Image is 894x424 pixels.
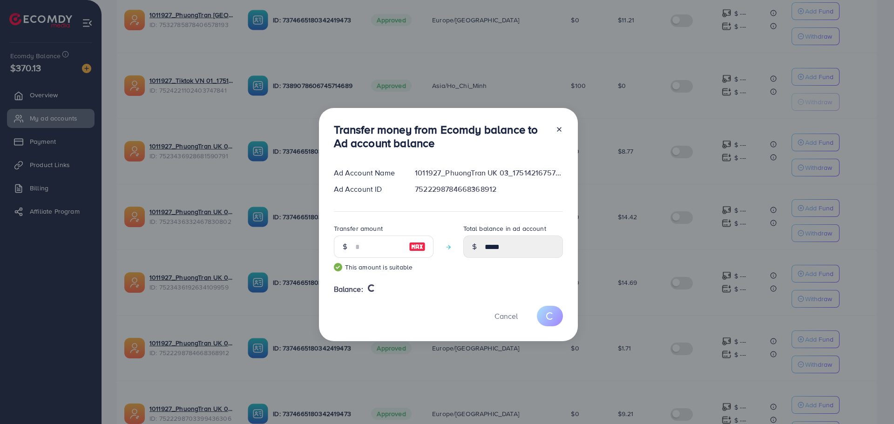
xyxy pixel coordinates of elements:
div: Ad Account ID [326,184,408,195]
iframe: Chat [854,382,887,417]
label: Total balance in ad account [463,224,546,233]
button: Cancel [483,306,529,326]
small: This amount is suitable [334,262,433,272]
img: guide [334,263,342,271]
span: Balance: [334,284,363,295]
div: Ad Account Name [326,168,408,178]
h3: Transfer money from Ecomdy balance to Ad account balance [334,123,548,150]
img: image [409,241,426,252]
div: 7522298784668368912 [407,184,570,195]
span: Cancel [494,311,518,321]
label: Transfer amount [334,224,383,233]
div: 1011927_PhuongTran UK 03_1751421675794 [407,168,570,178]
